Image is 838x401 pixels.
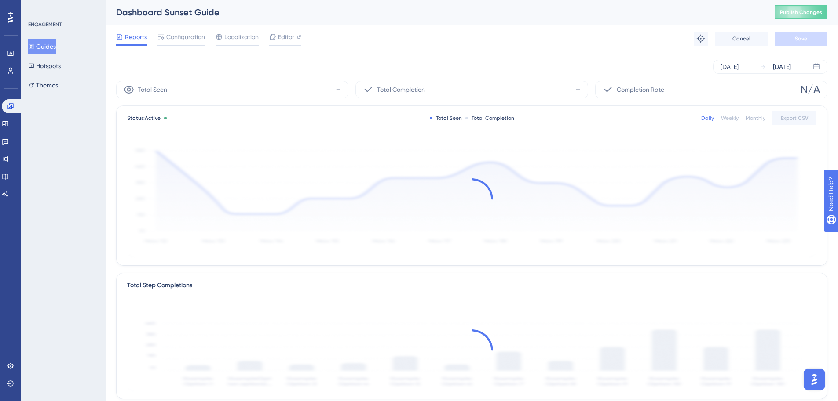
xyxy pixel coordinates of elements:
div: [DATE] [773,61,791,72]
span: Total Seen [138,84,167,95]
button: Save [775,32,827,46]
div: Total Completion [465,115,514,122]
span: - [336,83,341,97]
iframe: UserGuiding AI Assistant Launcher [801,366,827,393]
span: Save [795,35,807,42]
button: Publish Changes [775,5,827,19]
div: Total Seen [430,115,462,122]
span: Completion Rate [617,84,664,95]
button: Cancel [715,32,768,46]
button: Themes [28,77,58,93]
span: N/A [801,83,820,97]
span: Active [145,115,161,121]
span: Configuration [166,32,205,42]
div: Dashboard Sunset Guide [116,6,753,18]
span: Localization [224,32,259,42]
div: Monthly [746,115,765,122]
span: Editor [278,32,294,42]
div: Daily [701,115,714,122]
div: Weekly [721,115,739,122]
span: Total Completion [377,84,425,95]
span: - [575,83,581,97]
div: ENGAGEMENT [28,21,62,28]
span: Export CSV [781,115,809,122]
span: Reports [125,32,147,42]
button: Export CSV [772,111,816,125]
span: Cancel [732,35,750,42]
span: Need Help? [21,2,55,13]
button: Hotspots [28,58,61,74]
div: Total Step Completions [127,280,192,291]
div: [DATE] [721,61,739,72]
span: Status: [127,115,161,122]
span: Publish Changes [780,9,822,16]
button: Guides [28,39,56,54]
